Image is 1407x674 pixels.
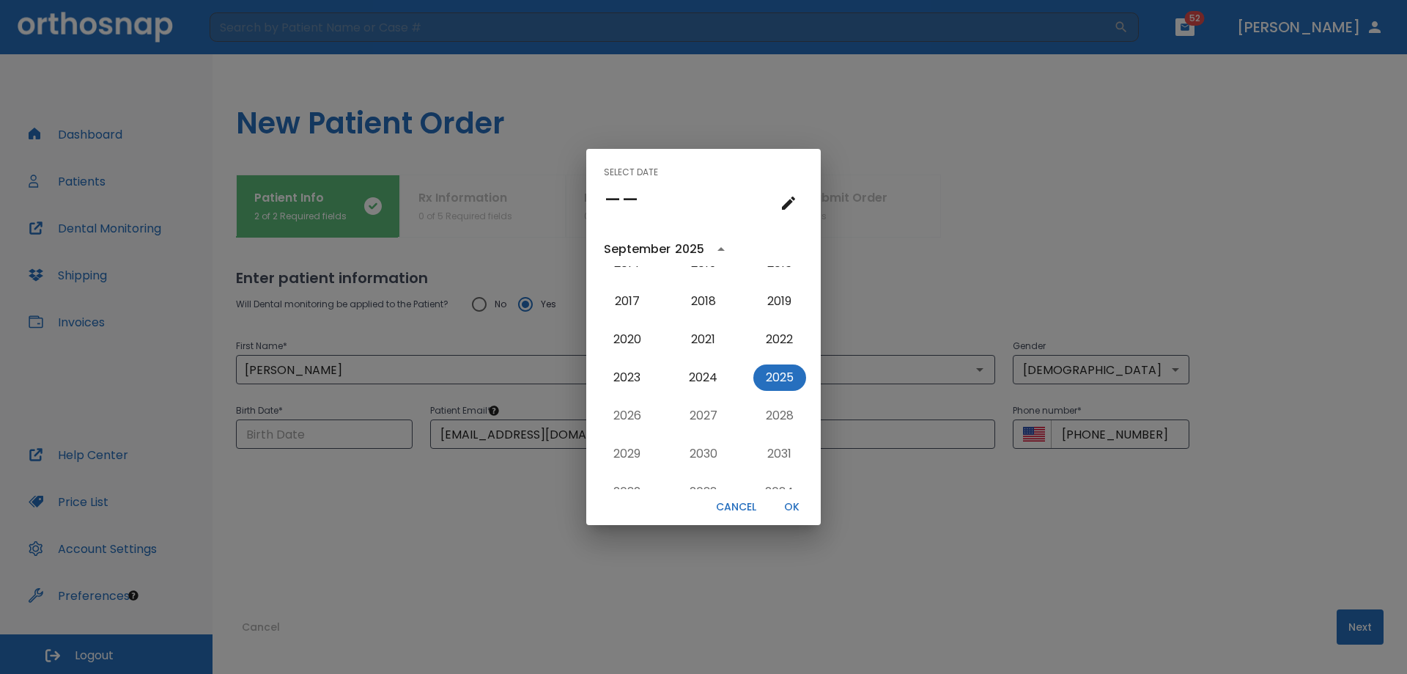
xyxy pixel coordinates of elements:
button: 2034 [753,479,806,505]
button: 2017 [601,288,654,315]
div: September [604,241,671,258]
button: 2025 [753,365,806,391]
button: 2031 [753,441,806,467]
button: year view is open, switch to calendar view [709,237,734,262]
button: 2018 [677,288,730,315]
div: 2025 [675,241,704,258]
button: calendar view is open, go to text input view [774,188,803,218]
button: Cancel [710,495,762,519]
button: 2029 [601,441,654,467]
h4: –– [604,184,639,215]
button: 2026 [601,403,654,429]
button: 2033 [677,479,730,505]
button: 2023 [601,365,654,391]
button: OK [768,495,815,519]
button: 2032 [601,479,654,505]
button: 2024 [677,365,730,391]
button: 2027 [677,403,730,429]
span: Select date [604,161,658,184]
button: 2021 [677,326,730,353]
button: 2022 [753,326,806,353]
button: 2020 [601,326,654,353]
button: 2030 [677,441,730,467]
button: 2028 [753,403,806,429]
button: 2019 [753,288,806,315]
